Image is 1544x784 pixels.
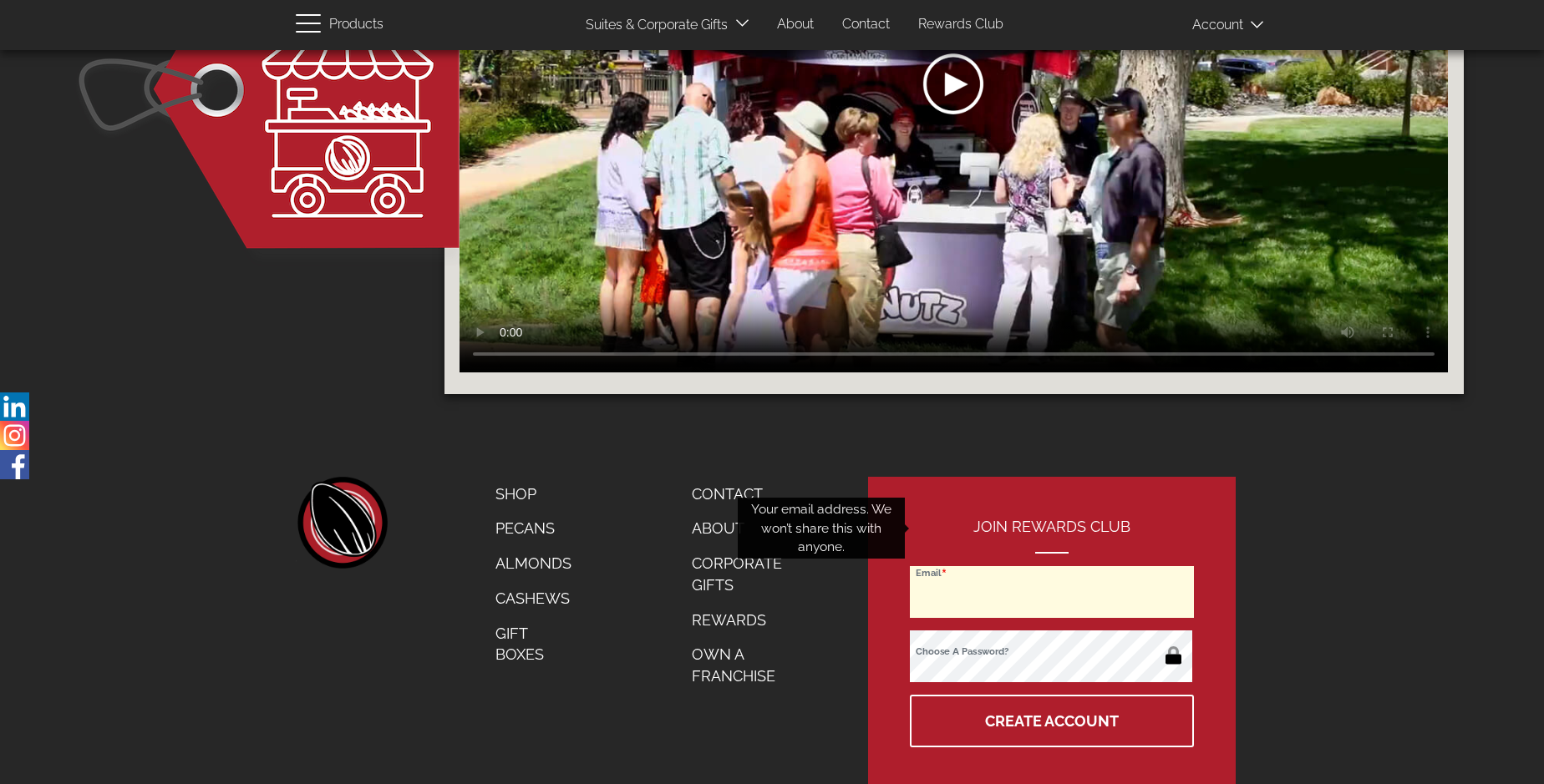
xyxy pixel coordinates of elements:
[679,603,815,638] a: Rewards
[679,637,815,693] a: Own a Franchise
[910,695,1194,747] button: Create Account
[483,511,584,546] a: Pecans
[483,581,584,616] a: Cashews
[483,546,584,581] a: Almonds
[910,518,1194,554] h2: Join Rewards Club
[329,13,383,37] span: Products
[738,498,905,559] div: Your email address. We won’t share this with anyone.
[679,511,815,546] a: About
[764,8,826,41] a: About
[573,9,733,42] a: Suites & Corporate Gifts
[483,477,584,512] a: Shop
[296,477,388,569] a: home
[679,546,815,602] a: Corporate Gifts
[483,616,584,672] a: Gift Boxes
[910,566,1194,618] input: Email
[906,8,1016,41] a: Rewards Club
[679,477,815,512] a: Contact
[830,8,902,41] a: Contact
